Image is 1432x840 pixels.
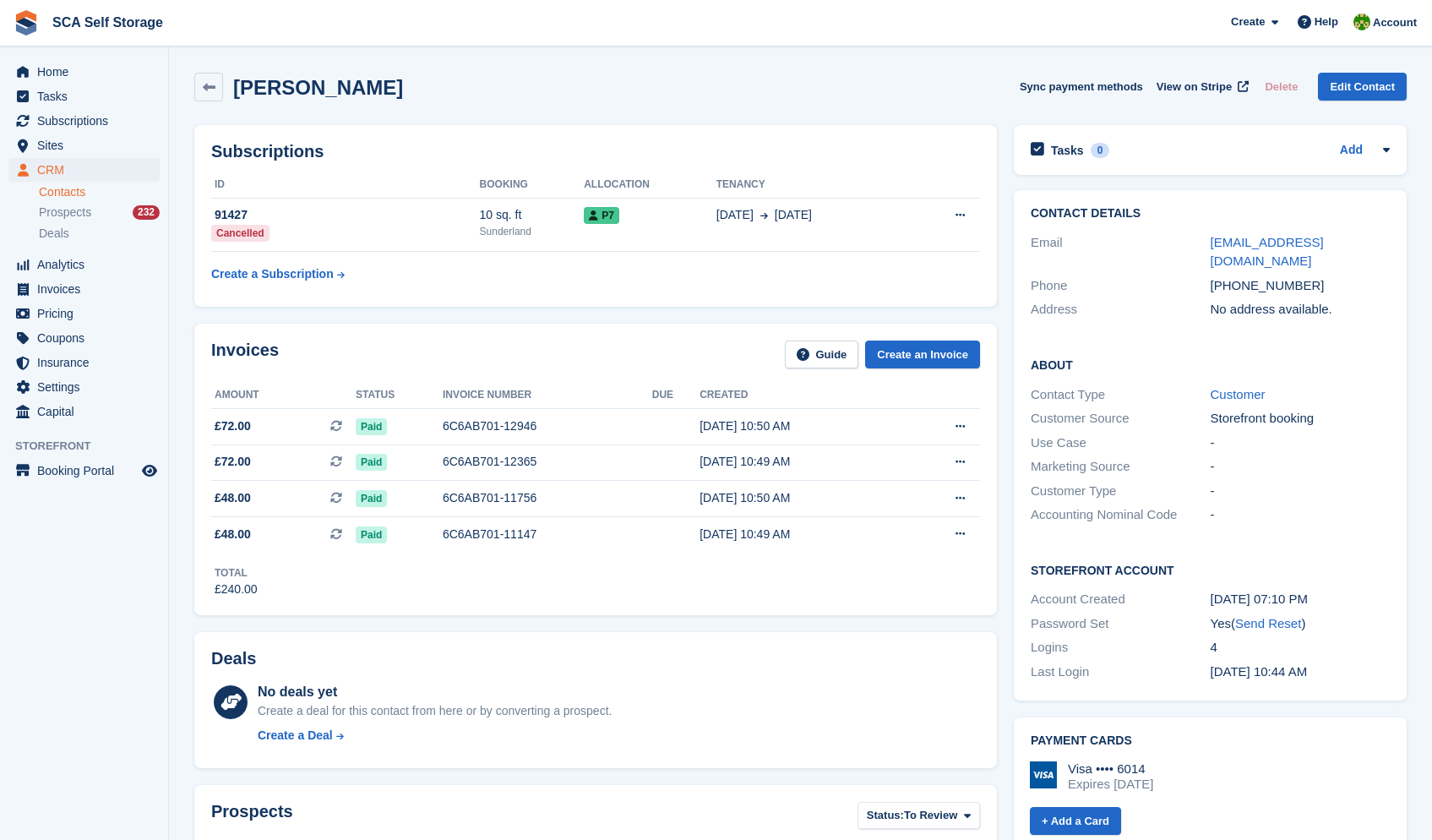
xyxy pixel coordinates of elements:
[700,417,901,435] div: [DATE] 10:50 AM
[480,206,585,224] div: 10 sq. ft
[258,682,612,702] div: No deals yet
[211,382,356,409] th: Amount
[8,60,160,84] a: menu
[211,802,293,833] h2: Prospects
[1315,14,1338,30] span: Help
[1031,409,1211,428] div: Customer Source
[652,382,700,409] th: Due
[1258,73,1304,101] button: Delete
[1031,356,1390,373] h2: About
[443,489,652,507] div: 6C6AB701-11756
[1231,616,1305,630] span: ( )
[37,400,139,423] span: Capital
[700,526,901,543] div: [DATE] 10:49 AM
[1031,482,1211,501] div: Customer Type
[211,142,980,161] h2: Subscriptions
[1211,664,1308,679] time: 2025-08-28 09:44:04 UTC
[584,172,716,199] th: Allocation
[1068,761,1153,777] div: Visa •••• 6014
[1031,663,1211,682] div: Last Login
[1031,638,1211,657] div: Logins
[1211,482,1391,501] div: -
[39,204,160,221] a: Prospects 232
[867,807,904,824] span: Status:
[37,85,139,108] span: Tasks
[1031,505,1211,525] div: Accounting Nominal Code
[8,85,160,108] a: menu
[211,265,334,283] div: Create a Subscription
[37,109,139,133] span: Subscriptions
[1211,614,1391,634] div: Yes
[8,400,160,423] a: menu
[133,205,160,220] div: 232
[1373,14,1417,31] span: Account
[37,134,139,157] span: Sites
[1211,638,1391,657] div: 4
[480,224,585,239] div: Sunderland
[1211,434,1391,453] div: -
[39,184,160,200] a: Contacts
[46,8,170,36] a: SCA Self Storage
[1091,143,1110,158] div: 0
[8,253,160,276] a: menu
[356,418,387,435] span: Paid
[8,351,160,374] a: menu
[1030,761,1057,788] img: Visa Logo
[1031,457,1211,477] div: Marketing Source
[1031,276,1211,296] div: Phone
[1211,409,1391,428] div: Storefront booking
[39,226,69,242] span: Deals
[258,702,612,720] div: Create a deal for this contact from here or by converting a prospect.
[865,341,980,368] a: Create an Invoice
[1211,505,1391,525] div: -
[716,206,754,224] span: [DATE]
[785,341,859,368] a: Guide
[258,727,333,745] div: Create a Deal
[215,489,251,507] span: £48.00
[1211,276,1391,296] div: [PHONE_NUMBER]
[1150,73,1252,101] a: View on Stripe
[480,172,585,199] th: Booking
[1211,387,1266,401] a: Customer
[1031,233,1211,271] div: Email
[1231,14,1265,30] span: Create
[8,277,160,301] a: menu
[1353,14,1370,30] img: Sam Chapman
[700,382,901,409] th: Created
[1211,300,1391,319] div: No address available.
[356,490,387,507] span: Paid
[14,10,39,35] img: stora-icon-8386f47178a22dfd0bd8f6a31ec36ba5ce8667c1dd55bd0f319d3a0aa187defe.svg
[1051,143,1084,158] h2: Tasks
[215,565,258,581] div: Total
[1340,141,1363,161] a: Add
[584,207,619,224] span: P7
[37,302,139,325] span: Pricing
[37,351,139,374] span: Insurance
[215,526,251,543] span: £48.00
[37,326,139,350] span: Coupons
[1020,73,1143,101] button: Sync payment methods
[443,417,652,435] div: 6C6AB701-12946
[356,526,387,543] span: Paid
[15,438,168,455] span: Storefront
[443,453,652,471] div: 6C6AB701-12365
[211,225,270,242] div: Cancelled
[775,206,812,224] span: [DATE]
[8,158,160,182] a: menu
[211,259,345,290] a: Create a Subscription
[8,326,160,350] a: menu
[211,172,480,199] th: ID
[700,453,901,471] div: [DATE] 10:49 AM
[37,277,139,301] span: Invoices
[1031,590,1211,609] div: Account Created
[700,489,901,507] div: [DATE] 10:50 AM
[1068,777,1153,792] div: Expires [DATE]
[8,375,160,399] a: menu
[1031,434,1211,453] div: Use Case
[443,382,652,409] th: Invoice number
[211,649,256,668] h2: Deals
[858,802,980,830] button: Status: To Review
[716,172,909,199] th: Tenancy
[37,459,139,483] span: Booking Portal
[233,76,403,99] h2: [PERSON_NAME]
